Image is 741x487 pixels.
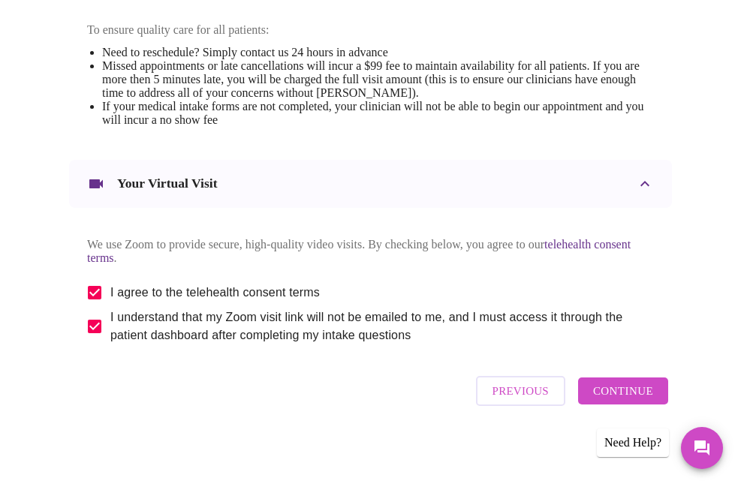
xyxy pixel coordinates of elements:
[102,100,654,127] li: If your medical intake forms are not completed, your clinician will not be able to begin our appo...
[597,428,669,457] div: Need Help?
[492,381,549,401] span: Previous
[102,46,654,59] li: Need to reschedule? Simply contact us 24 hours in advance
[87,238,654,265] p: We use Zoom to provide secure, high-quality video visits. By checking below, you agree to our .
[681,427,723,469] button: Messages
[69,160,672,208] div: Your Virtual Visit
[117,176,218,191] h3: Your Virtual Visit
[87,238,631,264] a: telehealth consent terms
[578,377,668,404] button: Continue
[87,23,654,37] p: To ensure quality care for all patients:
[110,284,320,302] span: I agree to the telehealth consent terms
[110,308,642,344] span: I understand that my Zoom visit link will not be emailed to me, and I must access it through the ...
[102,59,654,100] li: Missed appointments or late cancellations will incur a $99 fee to maintain availability for all p...
[476,376,565,406] button: Previous
[593,381,653,401] span: Continue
